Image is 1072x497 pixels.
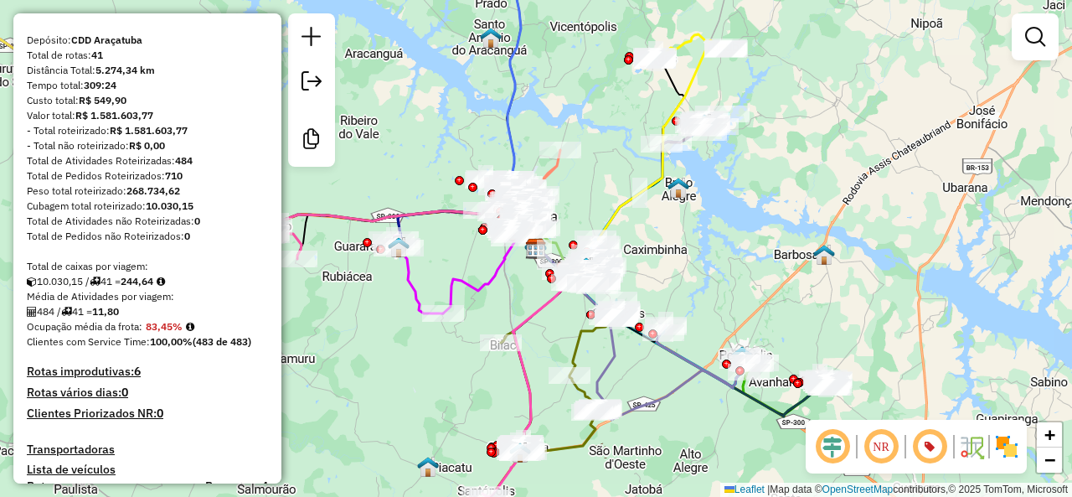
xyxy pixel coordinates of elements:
img: Exibir/Ocultar setores [993,433,1020,460]
h4: Clientes Priorizados NR: [27,406,268,421]
div: Total de rotas: [27,48,268,63]
em: Média calculada utilizando a maior ocupação (%Peso ou %Cubagem) de cada rota da sessão. Rotas cro... [186,322,194,332]
a: Criar modelo [295,122,328,160]
img: CLEMENTINA [509,442,531,463]
span: + [1044,424,1055,445]
strong: 484 [175,154,193,167]
a: Rotas [27,479,58,494]
img: GUARARAPES [388,236,410,258]
strong: 0 [157,406,163,421]
strong: CDD Araçatuba [71,34,142,46]
span: Ocupação média da frota: [27,320,142,333]
img: BREJO ALEGRE [667,177,689,199]
img: BIRIGUI [575,256,597,278]
strong: 0 [121,385,128,400]
div: Total de Atividades não Roteirizadas: [27,214,268,229]
i: Meta Caixas/viagem: 220,40 Diferença: 24,24 [157,277,165,287]
strong: 100,00% [150,335,193,348]
i: Cubagem total roteirizado [27,277,37,287]
div: Cubagem total roteirizado: [27,199,268,214]
strong: 10.030,15 [146,199,193,212]
span: Ocultar deslocamento [812,427,853,467]
strong: 0 [194,215,200,227]
div: Valor total: [27,108,268,123]
a: Nova sessão e pesquisa [295,20,328,58]
img: CDD Araçatuba [525,238,547,260]
a: Zoom in [1037,422,1062,448]
strong: R$ 549,90 [79,94,126,106]
strong: 6 [134,364,141,379]
strong: R$ 1.581.603,77 [110,124,188,137]
strong: 710 [165,169,183,182]
h4: Recargas: 4 [205,479,268,494]
strong: 309:24 [84,79,116,91]
div: Depósito: [27,33,268,48]
a: Exibir filtros [1018,20,1052,54]
h4: Rotas vários dias: [27,386,268,400]
i: Total de rotas [90,277,100,287]
span: | [767,484,770,495]
div: Tempo total: [27,78,268,93]
div: - Total roteirizado: [27,123,268,138]
div: - Total não roteirizado: [27,138,268,153]
strong: 268.734,62 [126,184,180,197]
span: Ocultar NR [861,427,901,467]
strong: 244,64 [121,275,153,287]
img: Fluxo de ruas [958,433,985,460]
div: Distância Total: [27,63,268,78]
a: Leaflet [724,484,765,495]
img: BARBOSA [813,244,835,266]
div: Total de Pedidos Roteirizados: [27,168,268,184]
i: Total de rotas [61,307,72,317]
div: Total de Atividades Roteirizadas: [27,153,268,168]
strong: R$ 0,00 [129,139,165,152]
h4: Rotas improdutivas: [27,365,268,379]
strong: 5.274,34 km [95,64,155,76]
strong: 83,45% [146,320,183,333]
div: Total de Pedidos não Roteirizados: [27,229,268,244]
strong: 41 [91,49,103,61]
span: Clientes com Service Time: [27,335,150,348]
strong: (483 de 483) [193,335,251,348]
img: PIACATU [417,456,439,478]
span: Exibir número da rota [910,427,950,467]
div: Peso total roteirizado: [27,184,268,199]
a: Zoom out [1037,448,1062,473]
strong: R$ 1.581.603,77 [75,109,153,122]
div: Map data © contributors,© 2025 TomTom, Microsoft [720,483,1072,497]
div: Média de Atividades por viagem: [27,289,268,304]
img: SANT. ANTÔNIO DO ARACANGUÁ [480,27,502,49]
i: Total de Atividades [27,307,37,317]
div: 10.030,15 / 41 = [27,274,268,289]
a: OpenStreetMap [822,484,894,495]
a: Exportar sessão [295,65,328,102]
img: PENÁPOLIS [731,345,753,367]
span: − [1044,449,1055,470]
div: Custo total: [27,93,268,108]
strong: 11,80 [92,305,119,318]
h4: Transportadoras [27,443,268,457]
div: Total de caixas por viagem: [27,259,268,274]
img: 625 UDC Light Campus Universitário [524,237,546,259]
h4: Lista de veículos [27,463,268,477]
div: 484 / 41 = [27,304,268,319]
strong: 0 [184,230,190,242]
